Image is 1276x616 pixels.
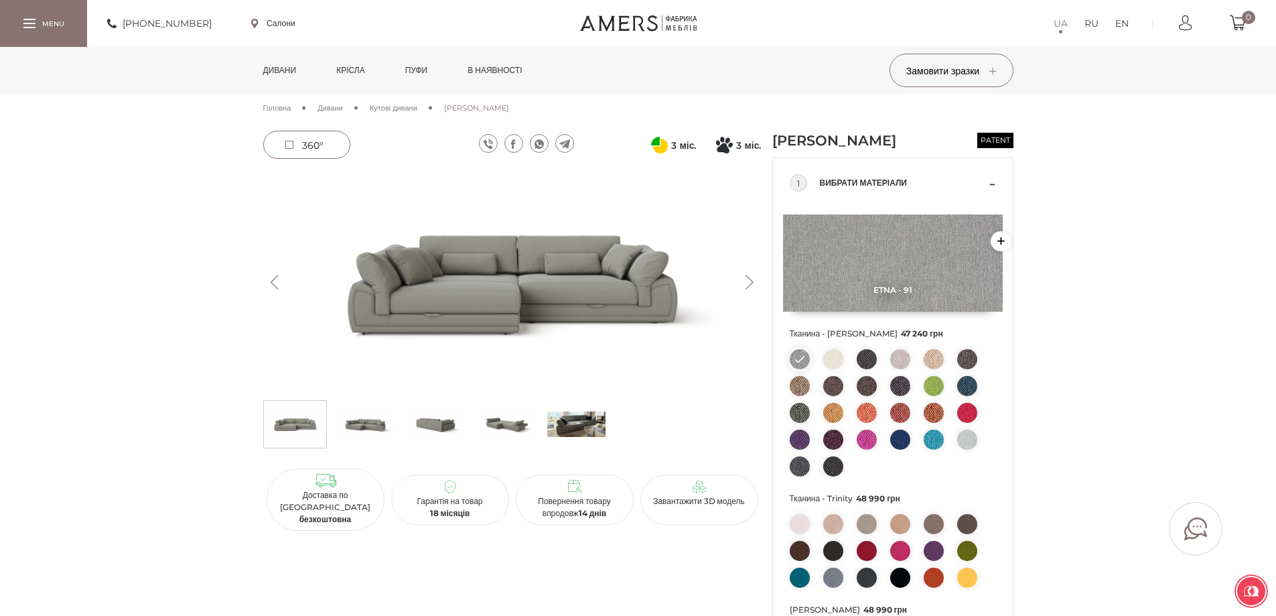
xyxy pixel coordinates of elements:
[1242,11,1255,24] span: 0
[1054,15,1068,32] a: UA
[317,103,343,113] span: Дивани
[107,15,212,32] a: [PHONE_NUMBER]
[253,47,307,94] a: Дивани
[906,65,996,77] span: Замовити зразки
[736,137,761,153] span: 3 міс.
[783,214,1003,312] img: Etna - 91
[251,17,295,29] a: Салони
[901,328,943,338] span: 47 240 грн
[772,131,926,151] h1: [PERSON_NAME]
[479,134,498,153] a: viber
[336,404,395,444] img: Кутовий Диван ДЖЕММА s-1
[302,139,324,151] span: 360°
[430,508,470,518] b: 18 місяців
[646,495,753,507] p: Завантажити 3D модель
[671,137,696,153] span: 3 міс.
[820,175,986,191] span: Вибрати матеріали
[395,47,438,94] a: Пуфи
[272,489,379,526] p: Доставка по [GEOGRAPHIC_DATA]
[263,171,762,393] img: Кутовий Диван ДЖЕММА -0
[326,47,374,94] a: Крісла
[299,514,352,524] b: безкоштовна
[504,134,523,153] a: facebook
[790,325,996,343] span: Тканина - [PERSON_NAME]
[555,134,574,153] a: telegram
[317,102,343,114] a: Дивани
[457,47,532,94] a: в наявності
[263,131,350,159] a: 360°
[407,404,465,444] img: Кутовий Диван ДЖЕММА s-2
[263,275,287,290] button: Previous
[521,495,628,519] p: Повернення товару впродовж
[783,285,1003,295] span: Etna - 91
[370,102,417,114] a: Кутові дивани
[530,134,549,153] a: whatsapp
[651,137,668,153] svg: Оплата частинами від ПриватБанку
[863,605,908,615] span: 48 990 грн
[790,490,996,507] span: Тканина - Trinity
[856,493,900,503] span: 48 990 грн
[263,103,291,113] span: Головна
[738,275,762,290] button: Next
[266,404,324,444] img: Кутовий Диван ДЖЕММА s-0
[716,137,733,153] svg: Покупка частинами від Монобанку
[397,495,504,519] p: Гарантія на товар
[370,103,417,113] span: Кутові дивани
[977,133,1013,148] span: patent
[579,508,607,518] b: 14 днів
[1115,15,1129,32] a: EN
[263,102,291,114] a: Головна
[790,174,807,192] div: 1
[477,404,535,444] img: Кутовий Диван ДЖЕММА s-3
[547,404,606,444] img: s_
[1084,15,1098,32] a: RU
[890,54,1013,87] button: Замовити зразки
